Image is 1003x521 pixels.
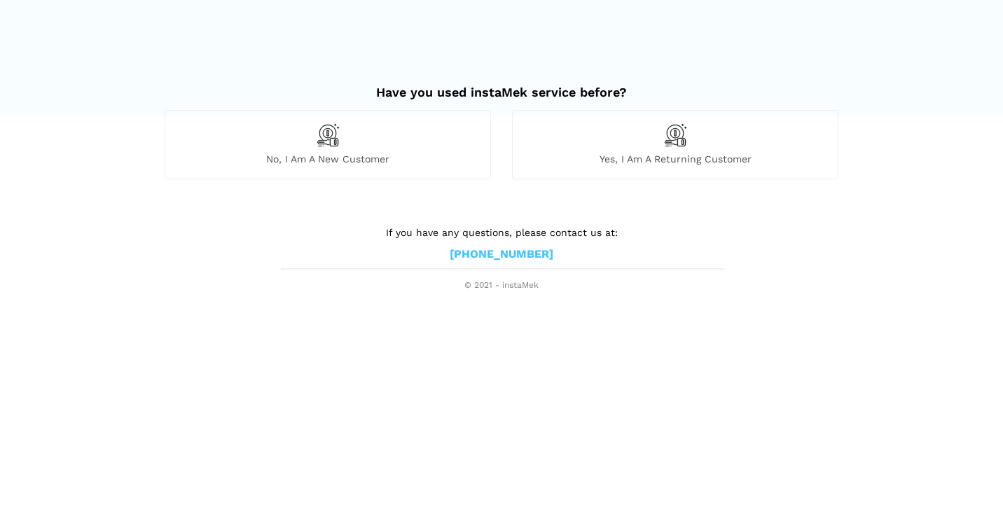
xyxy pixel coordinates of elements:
span: Yes, I am a returning customer [513,153,838,165]
p: If you have any questions, please contact us at: [281,225,722,240]
span: No, I am a new customer [165,153,490,165]
span: © 2021 - instaMek [281,280,722,291]
a: [PHONE_NUMBER] [450,247,553,262]
h2: Have you used instaMek service before? [165,71,838,100]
